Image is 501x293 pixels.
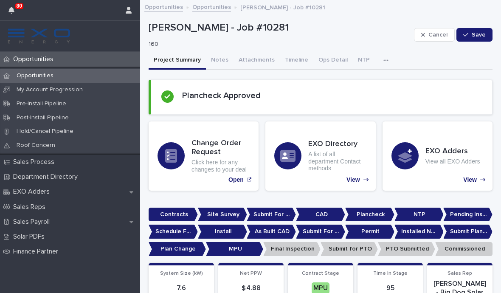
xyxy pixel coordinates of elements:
p: Schedule For Install [149,225,198,239]
a: View [383,121,493,191]
button: NTP [353,52,375,70]
a: Opportunities [144,2,183,11]
button: Ops Detail [313,52,353,70]
p: 7.6 [154,284,209,292]
a: Opportunities [192,2,231,11]
p: Pending Install Task [443,208,493,222]
p: Finance Partner [10,248,65,256]
p: Plancheck [345,208,394,222]
p: Pre-Install Pipeline [10,100,73,107]
p: View [463,176,477,183]
p: Opportunities [10,55,60,63]
span: Contract Stage [302,271,339,276]
span: System Size (kW) [160,271,203,276]
p: NTP [394,208,444,222]
h3: EXO Directory [308,140,366,149]
span: Cancel [428,32,448,38]
img: FKS5r6ZBThi8E5hshIGi [7,28,71,45]
p: Solar PDFs [10,233,51,241]
p: A list of all department Contact methods [308,151,366,172]
p: $ 4.88 [223,284,279,292]
button: Cancel [414,28,455,42]
p: Hold/Cancel Pipeline [10,128,80,135]
p: Final Inspection [263,242,321,256]
p: 80 [17,3,22,9]
p: 160 [149,41,407,48]
p: Submit for PTO [321,242,378,256]
h3: EXO Adders [425,147,480,156]
p: [PERSON_NAME] - Job #10281 [149,22,411,34]
p: Site Survey [198,208,247,222]
h3: Change Order Request [191,139,250,157]
p: Department Directory [10,173,84,181]
p: 95 [363,284,418,292]
span: Sales Rep [448,271,472,276]
p: MPU [206,242,263,256]
p: Post-Install Pipeline [10,114,76,121]
p: Roof Concern [10,142,62,149]
span: Save [472,32,486,38]
p: Opportunities [10,72,60,79]
p: CAD [296,208,345,222]
button: Notes [206,52,234,70]
p: Click here for any changes to your deal [191,159,250,173]
button: Save [456,28,493,42]
p: Commissioned [435,242,493,256]
p: PTO Submitted [378,242,435,256]
p: Plan Change [149,242,206,256]
p: Sales Process [10,158,61,166]
p: Submit For Permit [296,225,345,239]
p: Sales Reps [10,203,52,211]
p: As Built CAD [247,225,296,239]
button: Timeline [280,52,313,70]
p: EXO Adders [10,188,56,196]
p: Contracts [149,208,198,222]
p: Install [198,225,247,239]
p: Submit Plan Change [443,225,493,239]
p: View all EXO Adders [425,158,480,165]
a: Open [149,121,259,191]
p: Sales Payroll [10,218,56,226]
p: [PERSON_NAME] - Job #10281 [240,2,325,11]
p: Submit For CAD [247,208,296,222]
span: Net PPW [240,271,262,276]
a: View [265,121,375,191]
p: Installed No Permit [394,225,444,239]
p: Open [228,176,244,183]
h2: Plancheck Approved [182,90,261,101]
p: My Account Progression [10,86,90,93]
p: Permit [345,225,394,239]
p: View [346,176,360,183]
button: Attachments [234,52,280,70]
button: Project Summary [149,52,206,70]
div: 80 [8,5,20,20]
span: Time In Stage [373,271,408,276]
